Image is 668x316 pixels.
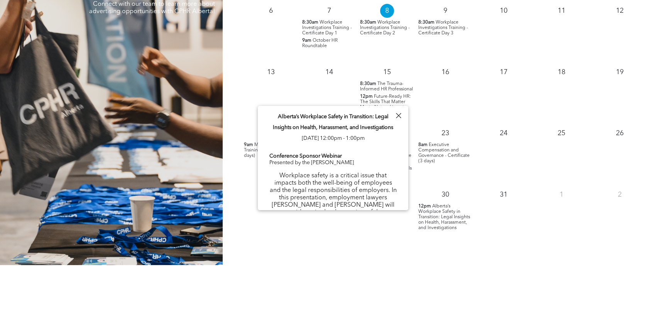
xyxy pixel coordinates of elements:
p: 26 [613,126,627,140]
span: 8am [418,142,428,148]
span: 12pm [360,94,373,99]
span: Connect with our team to learn more about advertising opportunities with CPHR Alberta! [89,1,215,15]
span: 8:30am [360,81,376,87]
p: 19 [613,65,627,79]
p: 23 [438,126,452,140]
b: Conference Sponsor Webinar [269,153,342,159]
p: 6 [264,4,278,18]
span: Workplace Investigations Training - Certificate Day 2 [360,20,410,36]
span: The Trauma-Informed HR Professional [360,82,413,92]
span: Alberta’s Workplace Safety in Transition: Legal Insights on Health, Harassment, and Investigations [418,204,470,230]
p: 10 [497,4,511,18]
p: 1 [555,188,568,202]
span: 12pm [418,204,431,209]
p: 14 [322,65,336,79]
p: 15 [380,65,394,79]
p: 18 [555,65,568,79]
span: 9am [302,38,311,43]
p: 25 [555,126,568,140]
p: 12 [613,4,627,18]
span: Alberta’s Workplace Safety in Transition: Legal Insights on Health, Harassment, and Investigations [273,114,393,130]
span: 8:30am [360,20,376,25]
p: 2 [613,188,627,202]
p: 13 [264,65,278,79]
span: 8:30am [302,20,318,25]
span: Workplace Investigations Training - Certificate Day 3 [418,20,468,36]
p: 7 [322,4,336,18]
p: 17 [497,65,511,79]
p: 16 [438,65,452,79]
span: 8:30am [418,20,435,25]
span: Workplace Investigations Training - Certificate Day 1 [302,20,352,36]
p: 24 [497,126,511,140]
p: Workplace safety is a critical issue that impacts both the well-being of employees and the legal ... [269,172,397,260]
p: 8 [380,4,394,18]
span: Mental Health Skills Training - Certificate (3 days) [244,143,296,158]
span: 9am [244,142,253,148]
p: 31 [497,188,511,202]
span: October HR Roundtable [302,38,338,48]
p: 30 [438,188,452,202]
p: 11 [555,4,568,18]
span: Future-Ready HR: The Skills That Matter Most - Networking at Noon [360,94,411,115]
p: 9 [438,4,452,18]
span: Executive Compensation and Governance - Certificate (3 days) [418,143,470,163]
span: [DATE] 12:00pm - 1:00pm [302,136,365,141]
